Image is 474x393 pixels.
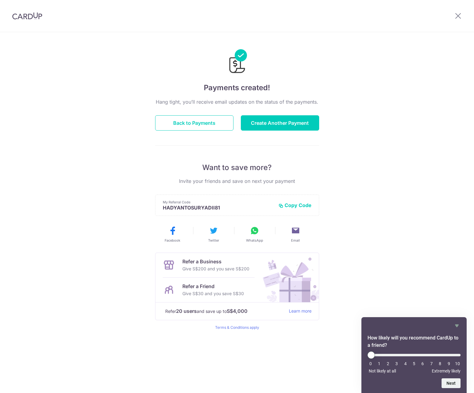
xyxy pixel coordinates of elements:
[453,322,461,329] button: Hide survey
[394,361,400,366] li: 3
[176,307,197,315] strong: 20 users
[376,361,382,366] li: 1
[155,163,319,172] p: Want to save more?
[420,361,426,366] li: 6
[155,115,233,131] button: Back to Payments
[182,265,249,273] p: Give S$200 and you save S$200
[155,177,319,185] p: Invite your friends and save on next your payment
[368,334,461,349] h2: How likely will you recommend CardUp to a friend? Select an option from 0 to 10, with 0 being Not...
[291,238,300,243] span: Email
[163,200,274,205] p: My Referral Code
[402,361,409,366] li: 4
[446,361,452,366] li: 9
[442,378,461,388] button: Next question
[368,361,374,366] li: 0
[155,82,319,93] h4: Payments created!
[257,253,319,302] img: Refer
[289,307,312,315] a: Learn more
[182,258,249,265] p: Refer a Business
[196,226,232,243] button: Twitter
[182,283,244,290] p: Refer a Friend
[165,307,284,315] p: Refer and save up to
[155,226,191,243] button: Facebook
[437,361,443,366] li: 8
[215,325,259,330] a: Terms & Conditions apply
[208,238,219,243] span: Twitter
[246,238,263,243] span: WhatsApp
[163,205,274,211] p: HADYANTOSURYADII81
[432,369,461,373] span: Extremely likely
[165,238,180,243] span: Facebook
[182,290,244,297] p: Give S$30 and you save S$30
[428,361,435,366] li: 7
[241,115,319,131] button: Create Another Payment
[411,361,417,366] li: 5
[12,12,42,20] img: CardUp
[368,322,461,388] div: How likely will you recommend CardUp to a friend? Select an option from 0 to 10, with 0 being Not...
[369,369,396,373] span: Not likely at all
[155,98,319,106] p: Hang tight, you’ll receive email updates on the status of the payments.
[278,226,314,243] button: Email
[227,49,247,75] img: Payments
[385,361,391,366] li: 2
[454,361,461,366] li: 10
[227,307,248,315] strong: S$4,000
[237,226,273,243] button: WhatsApp
[278,202,312,208] button: Copy Code
[368,351,461,373] div: How likely will you recommend CardUp to a friend? Select an option from 0 to 10, with 0 being Not...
